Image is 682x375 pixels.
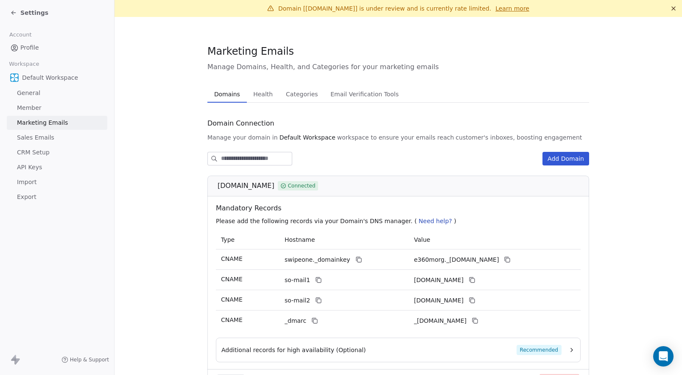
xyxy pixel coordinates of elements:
a: Member [7,101,107,115]
span: Help & Support [70,356,109,363]
span: Workspace [6,58,43,70]
span: Domain [[DOMAIN_NAME]] is under review and is currently rate limited. [278,5,491,12]
span: Manage Domains, Health, and Categories for your marketing emails [207,62,589,72]
span: Import [17,178,36,187]
span: _dmarc [285,316,306,325]
span: CNAME [221,276,243,283]
span: Member [17,104,42,112]
span: API Keys [17,163,42,172]
span: Marketing Emails [17,118,68,127]
span: Additional records for high availability (Optional) [221,346,366,354]
button: Additional records for high availability (Optional)Recommended [221,345,575,355]
span: _dmarc.swipeone.email [414,316,467,325]
span: so-mail2 [285,296,310,305]
span: Need help? [419,218,452,224]
span: e360morg1.swipeone.email [414,276,464,285]
a: Import [7,175,107,189]
div: Open Intercom Messenger [653,346,674,367]
a: Marketing Emails [7,116,107,130]
span: Settings [20,8,48,17]
img: Engage%20360%20Logo_427x427_Final@1x%20copy.png [10,73,19,82]
span: workspace to ensure your emails reach [337,133,454,142]
span: customer's inboxes, boosting engagement [456,133,582,142]
p: Type [221,235,274,244]
span: Categories [282,88,321,100]
span: Marketing Emails [207,45,294,58]
span: Profile [20,43,39,52]
span: CNAME [221,296,243,303]
a: Sales Emails [7,131,107,145]
span: Mandatory Records [216,203,584,213]
span: e360morg2.swipeone.email [414,296,464,305]
span: CNAME [221,255,243,262]
span: Export [17,193,36,201]
a: Export [7,190,107,204]
span: Domain Connection [207,118,274,129]
a: Profile [7,41,107,55]
a: Help & Support [61,356,109,363]
span: Manage your domain in [207,133,278,142]
span: Default Workspace [280,133,335,142]
span: Domains [211,88,243,100]
span: Recommended [517,345,562,355]
p: Please add the following records via your Domain's DNS manager. ( ) [216,217,584,225]
a: CRM Setup [7,146,107,160]
span: Connected [288,182,316,190]
span: e360morg._domainkey.swipeone.email [414,255,499,264]
a: General [7,86,107,100]
a: API Keys [7,160,107,174]
span: CNAME [221,316,243,323]
span: swipeone._domainkey [285,255,350,264]
span: Email Verification Tools [327,88,402,100]
span: Hostname [285,236,315,243]
span: so-mail1 [285,276,310,285]
span: Value [414,236,430,243]
span: CRM Setup [17,148,50,157]
span: General [17,89,40,98]
span: Sales Emails [17,133,54,142]
button: Add Domain [542,152,589,165]
span: [DOMAIN_NAME] [218,181,274,191]
span: Health [250,88,276,100]
a: Learn more [495,4,529,13]
span: Default Workspace [22,73,78,82]
a: Settings [10,8,48,17]
span: Account [6,28,35,41]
